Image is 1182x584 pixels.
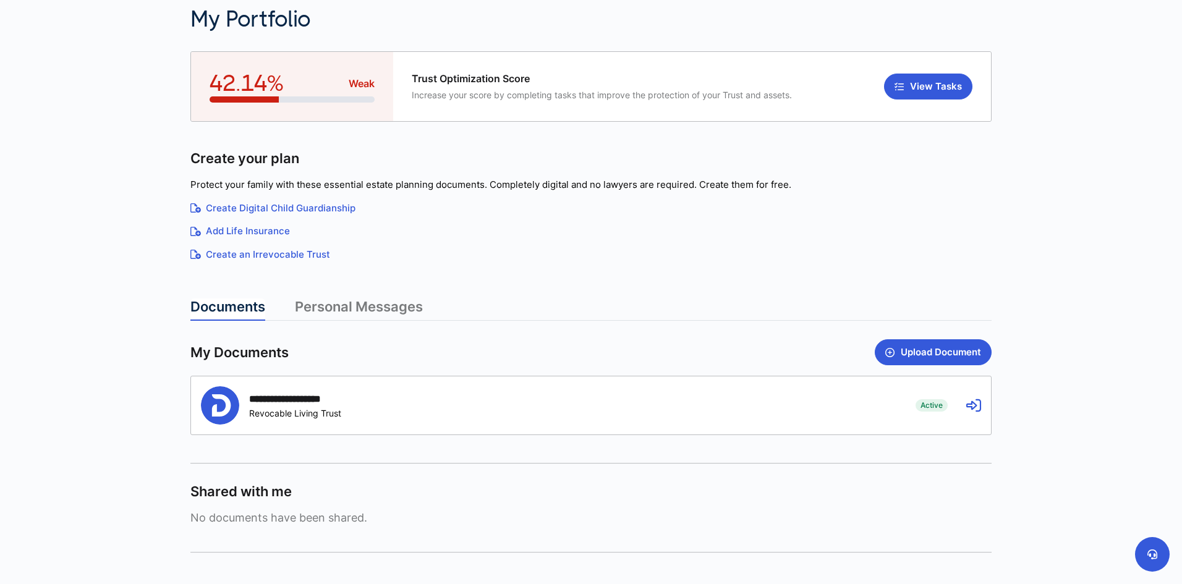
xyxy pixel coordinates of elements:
[295,298,423,321] a: Personal Messages
[249,408,344,418] div: Revocable Living Trust
[875,339,992,365] button: Upload Document
[190,298,265,321] a: Documents
[190,224,992,239] a: Add Life Insurance
[190,344,289,362] span: My Documents
[190,6,784,33] h2: My Portfolio
[190,248,992,262] a: Create an Irrevocable Trust
[210,70,284,96] span: 42.14%
[916,399,948,412] span: Active
[190,511,992,524] span: No documents have been shared.
[412,73,792,85] span: Trust Optimization Score
[190,150,299,167] span: Create your plan
[412,90,792,100] span: Increase your score by completing tasks that improve the protection of your Trust and assets.
[190,483,292,501] span: Shared with me
[190,178,992,192] p: Protect your family with these essential estate planning documents. Completely digital and no law...
[349,77,375,91] span: Weak
[884,74,972,99] button: View Tasks
[201,386,239,425] img: Person
[190,201,992,216] a: Create Digital Child Guardianship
